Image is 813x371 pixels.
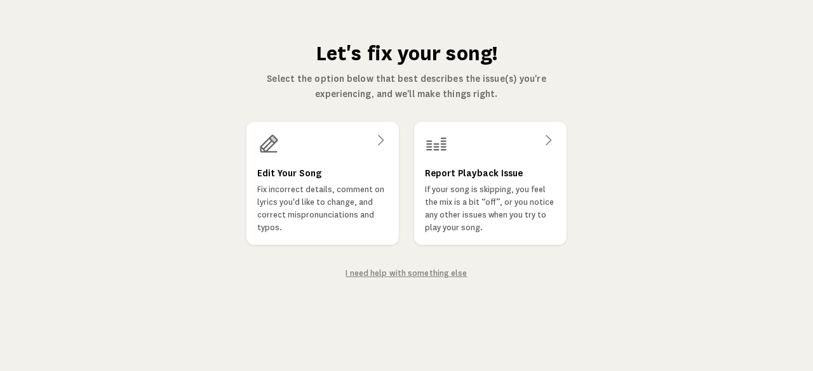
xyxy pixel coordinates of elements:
[245,41,568,66] h1: Let's fix your song!
[245,71,568,101] p: Select the option below that best describes the issue(s) you're experiencing, and we'll make thin...
[425,166,523,181] h3: Report Playback Issue
[414,122,567,245] a: Report Playback IssueIf your song is skipping, you feel the mix is a bit “off”, or you notice any...
[246,122,399,245] a: Edit Your SongFix incorrect details, comment on lyrics you'd like to change, and correct mispronu...
[257,166,321,181] h3: Edit Your Song
[425,183,556,234] p: If your song is skipping, you feel the mix is a bit “off”, or you notice any other issues when yo...
[257,183,388,234] p: Fix incorrect details, comment on lyrics you'd like to change, and correct mispronunciations and ...
[346,269,467,278] a: I need help with something else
